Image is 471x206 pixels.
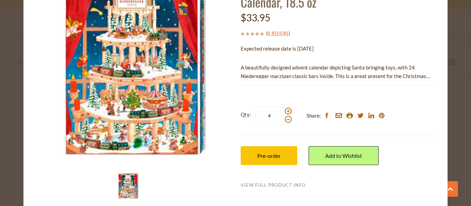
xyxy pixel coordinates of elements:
[307,111,321,120] span: Share:
[255,106,284,125] input: Qty:
[309,146,379,165] a: Add to Wishlist
[257,152,281,159] span: Pre-order
[241,110,251,119] strong: Qty:
[266,30,290,36] span: ( )
[241,146,297,165] button: Pre-order
[114,172,142,200] img: Niederegger "Christmas Pyramide" Advent Calendar, 18.5 oz
[241,12,270,23] span: $33.95
[241,182,305,188] a: View Full Product Info
[241,44,437,53] p: Expected release date is [DATE]
[241,63,437,80] p: A beautifully designed advent calendar depicting Santa bringing toys, with 24 Niederegger marzipa...
[268,30,289,37] a: 0 Reviews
